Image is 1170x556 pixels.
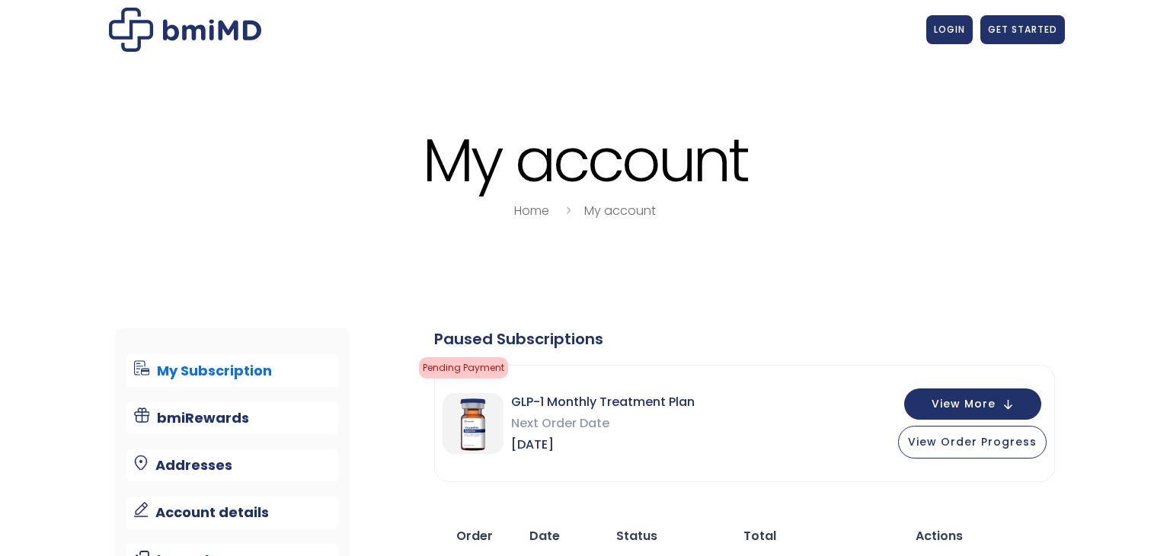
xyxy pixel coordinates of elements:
button: View Order Progress [898,426,1047,459]
a: Home [514,202,549,219]
a: My Subscription [126,355,339,387]
a: My account [584,202,656,219]
span: Next Order Date [511,413,695,434]
span: GLP-1 Monthly Treatment Plan [511,391,695,413]
span: Pending Payment [419,357,508,379]
div: Paused Subscriptions [434,328,1055,350]
i: breadcrumbs separator [560,202,577,219]
a: bmiRewards [126,402,339,434]
a: Account details [126,497,339,529]
span: Actions [916,527,963,545]
img: GLP-1 Monthly Treatment Plan [443,393,503,454]
span: Date [529,527,560,545]
button: View More [904,388,1041,420]
span: View Order Progress [908,434,1037,449]
span: [DATE] [511,434,695,455]
a: Addresses [126,449,339,481]
span: GET STARTED [988,23,1057,36]
a: GET STARTED [980,15,1065,44]
span: View More [932,399,996,409]
h1: My account [105,128,1065,193]
a: LOGIN [926,15,973,44]
span: Total [743,527,776,545]
img: My account [109,8,261,52]
span: Status [616,527,657,545]
span: Order [456,527,493,545]
span: LOGIN [934,23,965,36]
